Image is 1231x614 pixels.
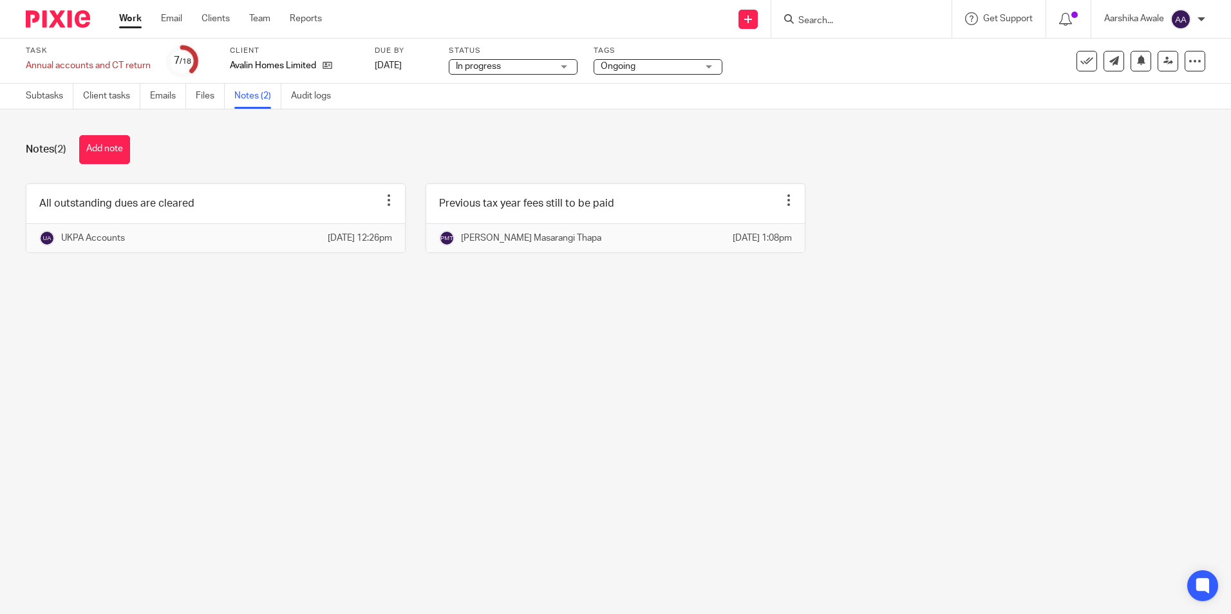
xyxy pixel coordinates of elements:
p: [PERSON_NAME] Masarangi Thapa [461,232,601,245]
span: (2) [54,144,66,154]
p: Avalin Homes Limited [230,59,316,72]
a: Work [119,12,142,25]
label: Task [26,46,151,56]
label: Client [230,46,359,56]
img: Pixie [26,10,90,28]
small: /18 [180,58,191,65]
span: [DATE] [375,61,402,70]
div: 7 [174,53,191,68]
a: Audit logs [291,84,341,109]
a: Client tasks [83,84,140,109]
a: Clients [202,12,230,25]
label: Status [449,46,578,56]
span: Ongoing [601,62,635,71]
img: svg%3E [1170,9,1191,30]
div: Annual accounts and CT return [26,59,151,72]
a: Reports [290,12,322,25]
label: Due by [375,46,433,56]
a: Team [249,12,270,25]
a: Notes (2) [234,84,281,109]
img: svg%3E [39,230,55,246]
span: Get Support [983,14,1033,23]
a: Emails [150,84,186,109]
p: Aarshika Awale [1104,12,1164,25]
input: Search [797,15,913,27]
p: UKPA Accounts [61,232,125,245]
label: Tags [594,46,722,56]
p: [DATE] 1:08pm [733,232,792,245]
span: In progress [456,62,501,71]
a: Email [161,12,182,25]
a: Subtasks [26,84,73,109]
p: [DATE] 12:26pm [328,232,392,245]
img: svg%3E [439,230,455,246]
button: Add note [79,135,130,164]
a: Files [196,84,225,109]
h1: Notes [26,143,66,156]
